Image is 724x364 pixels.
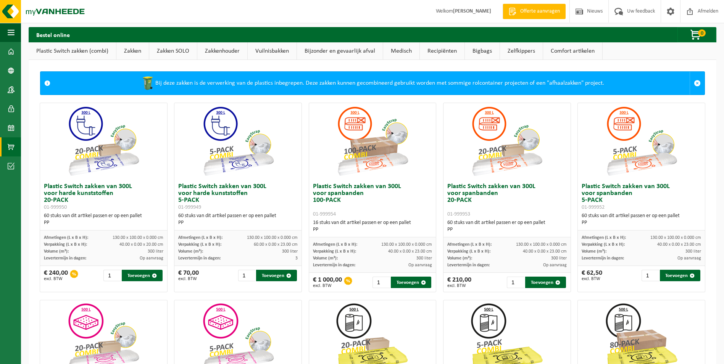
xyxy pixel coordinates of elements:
a: Zelfkippers [500,42,543,60]
span: Verpakking (L x B x H): [582,242,625,247]
div: € 240,00 [44,270,68,281]
a: Offerte aanvragen [503,4,566,19]
span: Verpakking (L x B x H): [447,249,490,254]
span: Op aanvraag [140,256,163,261]
img: WB-0240-HPE-GN-50.png [140,76,155,91]
span: 300 liter [148,249,163,254]
span: 300 liter [282,249,298,254]
button: Toevoegen [525,277,566,288]
a: Zakken [116,42,149,60]
span: 40.00 x 0.00 x 20.00 cm [119,242,163,247]
span: 01-999953 [447,211,470,217]
span: excl. BTW [313,283,342,288]
span: excl. BTW [447,283,471,288]
span: 300 liter [551,256,567,261]
a: Plastic Switch zakken (combi) [29,42,116,60]
input: 1 [372,277,390,288]
span: 300 liter [685,249,701,254]
a: Zakken SOLO [149,42,197,60]
h3: Plastic Switch zakken van 300L voor harde kunststoffen 5-PACK [178,183,298,211]
span: 01-999950 [44,205,67,210]
button: Toevoegen [256,270,297,281]
span: 60.00 x 0.00 x 23.00 cm [254,242,298,247]
span: 3 [295,256,298,261]
span: 01-999949 [178,205,201,210]
span: 01-999952 [582,205,605,210]
a: Bigbags [465,42,500,60]
a: Recipiënten [420,42,464,60]
span: Volume (m³): [313,256,338,261]
div: 60 stuks van dit artikel passen er op een pallet [178,213,298,226]
input: 1 [238,270,256,281]
span: Levertermijn in dagen: [313,263,355,267]
a: Bijzonder en gevaarlijk afval [297,42,383,60]
span: Afmetingen (L x B x H): [178,235,223,240]
span: 0 [698,29,706,37]
div: € 1 000,00 [313,277,342,288]
span: excl. BTW [44,277,68,281]
div: PP [44,219,163,226]
span: Volume (m³): [447,256,472,261]
img: 01-999954 [334,103,411,179]
span: Offerte aanvragen [518,8,562,15]
a: Sluit melding [690,72,705,95]
a: Comfort artikelen [543,42,602,60]
div: Bij deze zakken is de verwerking van de plastics inbegrepen. Deze zakken kunnen gecombineerd gebr... [54,72,690,95]
span: 130.00 x 100.00 x 0.000 cm [516,242,567,247]
img: 01-999953 [469,103,545,179]
div: 60 stuks van dit artikel passen er op een pallet [447,219,567,233]
span: 300 liter [416,256,432,261]
button: 0 [677,27,716,42]
input: 1 [103,270,121,281]
span: Volume (m³): [44,249,69,254]
div: 60 stuks van dit artikel passen er op een pallet [44,213,163,226]
img: 01-999949 [200,103,276,179]
div: € 62,50 [582,270,602,281]
span: Verpakking (L x B x H): [178,242,221,247]
img: 01-999950 [65,103,142,179]
div: € 210,00 [447,277,471,288]
span: Verpakking (L x B x H): [44,242,87,247]
div: PP [178,219,298,226]
a: Zakkenhouder [197,42,247,60]
h3: Plastic Switch zakken van 300L voor spanbanden 5-PACK [582,183,701,211]
a: Vuilnisbakken [248,42,297,60]
span: Verpakking (L x B x H): [313,249,356,254]
span: Levertermijn in dagen: [44,256,86,261]
span: Op aanvraag [408,263,432,267]
span: Levertermijn in dagen: [582,256,624,261]
h2: Bestel online [29,27,77,42]
span: Afmetingen (L x B x H): [447,242,492,247]
div: PP [582,219,701,226]
span: Volume (m³): [178,249,203,254]
h3: Plastic Switch zakken van 300L voor spanbanden 20-PACK [447,183,567,217]
img: 01-999952 [603,103,680,179]
span: excl. BTW [178,277,199,281]
button: Toevoegen [660,270,700,281]
h3: Plastic Switch zakken van 300L voor harde kunststoffen 20-PACK [44,183,163,211]
span: excl. BTW [582,277,602,281]
span: Volume (m³): [582,249,606,254]
input: 1 [642,270,659,281]
button: Toevoegen [391,277,431,288]
div: € 70,00 [178,270,199,281]
span: Afmetingen (L x B x H): [582,235,626,240]
div: PP [447,226,567,233]
span: 01-999954 [313,211,336,217]
h3: Plastic Switch zakken van 300L voor spanbanden 100-PACK [313,183,432,217]
span: 130.00 x 100.00 x 0.000 cm [381,242,432,247]
span: 40.00 x 0.00 x 23.00 cm [388,249,432,254]
strong: [PERSON_NAME] [453,8,491,14]
span: 40.00 x 0.00 x 23.00 cm [657,242,701,247]
div: PP [313,226,432,233]
span: Op aanvraag [543,263,567,267]
span: 130.00 x 100.00 x 0.000 cm [247,235,298,240]
span: 130.00 x 100.00 x 0.000 cm [650,235,701,240]
div: 60 stuks van dit artikel passen er op een pallet [582,213,701,226]
span: 130.00 x 100.00 x 0.000 cm [113,235,163,240]
input: 1 [507,277,524,288]
span: Levertermijn in dagen: [178,256,221,261]
span: Levertermijn in dagen: [447,263,490,267]
button: Toevoegen [122,270,162,281]
div: 16 stuks van dit artikel passen er op een pallet [313,219,432,233]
